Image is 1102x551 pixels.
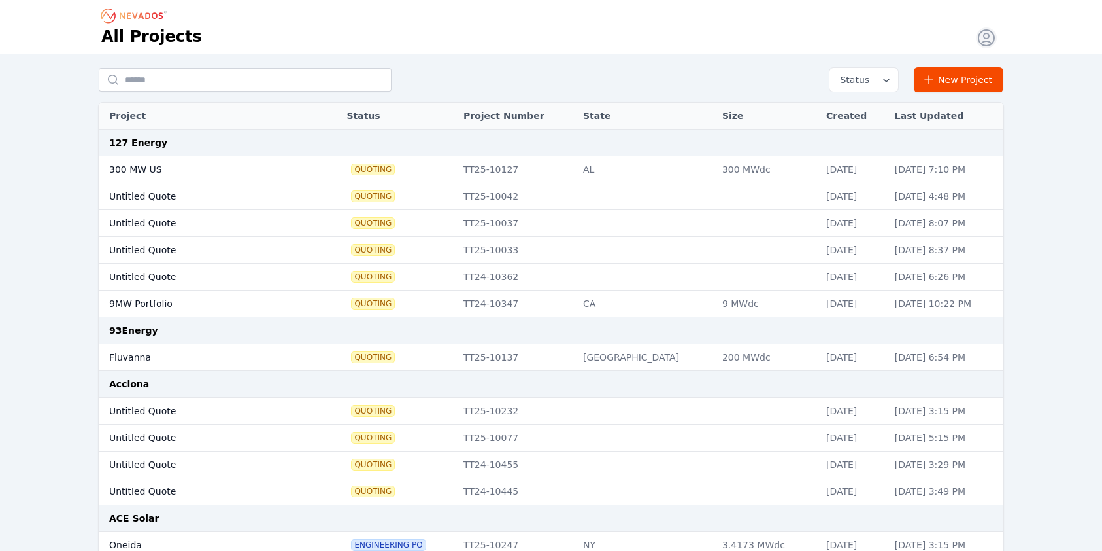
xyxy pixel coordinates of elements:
[457,156,576,183] td: TT25-10127
[888,103,1003,130] th: Last Updated
[820,183,888,210] td: [DATE]
[99,505,1003,532] td: ACE Solar
[99,425,1003,452] tr: Untitled QuoteQuotingTT25-10077[DATE][DATE] 5:15 PM
[99,130,1003,156] td: 127 Energy
[99,398,1003,425] tr: Untitled QuoteQuotingTT25-10232[DATE][DATE] 3:15 PM
[820,478,888,505] td: [DATE]
[352,298,394,309] span: Quoting
[99,210,1003,237] tr: Untitled QuoteQuotingTT25-10037[DATE][DATE] 8:07 PM
[457,398,576,425] td: TT25-10232
[352,406,394,416] span: Quoting
[820,264,888,291] td: [DATE]
[352,245,394,255] span: Quoting
[99,210,307,237] td: Untitled Quote
[99,425,307,452] td: Untitled Quote
[888,156,1003,183] td: [DATE] 7:10 PM
[457,103,576,130] th: Project Number
[340,103,457,130] th: Status
[99,452,1003,478] tr: Untitled QuoteQuotingTT24-10455[DATE][DATE] 3:29 PM
[352,540,425,550] span: Engineering PO
[888,344,1003,371] td: [DATE] 6:54 PM
[835,73,869,86] span: Status
[457,425,576,452] td: TT25-10077
[820,452,888,478] td: [DATE]
[820,291,888,317] td: [DATE]
[99,317,1003,344] td: 93Energy
[457,452,576,478] td: TT24-10455
[820,237,888,264] td: [DATE]
[352,352,394,363] span: Quoting
[820,103,888,130] th: Created
[820,156,888,183] td: [DATE]
[99,264,307,291] td: Untitled Quote
[457,478,576,505] td: TT24-10445
[457,344,576,371] td: TT25-10137
[99,103,307,130] th: Project
[820,210,888,237] td: [DATE]
[99,478,1003,505] tr: Untitled QuoteQuotingTT24-10445[DATE][DATE] 3:49 PM
[457,264,576,291] td: TT24-10362
[352,218,394,228] span: Quoting
[576,156,716,183] td: AL
[716,103,820,130] th: Size
[352,272,394,282] span: Quoting
[99,156,307,183] td: 300 MW US
[101,5,171,26] nav: Breadcrumb
[99,237,307,264] td: Untitled Quote
[716,156,820,183] td: 300 MWdc
[99,291,307,317] td: 9MW Portfolio
[99,371,1003,398] td: Acciona
[716,291,820,317] td: 9 MWdc
[820,344,888,371] td: [DATE]
[457,291,576,317] td: TT24-10347
[99,344,307,371] td: Fluvanna
[99,452,307,478] td: Untitled Quote
[101,26,202,47] h1: All Projects
[99,183,1003,210] tr: Untitled QuoteQuotingTT25-10042[DATE][DATE] 4:48 PM
[457,237,576,264] td: TT25-10033
[99,156,1003,183] tr: 300 MW USQuotingTT25-10127AL300 MWdc[DATE][DATE] 7:10 PM
[352,486,394,497] span: Quoting
[99,478,307,505] td: Untitled Quote
[888,237,1003,264] td: [DATE] 8:37 PM
[888,264,1003,291] td: [DATE] 6:26 PM
[352,459,394,470] span: Quoting
[352,164,394,175] span: Quoting
[99,264,1003,291] tr: Untitled QuoteQuotingTT24-10362[DATE][DATE] 6:26 PM
[888,398,1003,425] td: [DATE] 3:15 PM
[457,183,576,210] td: TT25-10042
[576,344,716,371] td: [GEOGRAPHIC_DATA]
[888,183,1003,210] td: [DATE] 4:48 PM
[99,183,307,210] td: Untitled Quote
[820,425,888,452] td: [DATE]
[716,344,820,371] td: 200 MWdc
[352,433,394,443] span: Quoting
[888,425,1003,452] td: [DATE] 5:15 PM
[99,344,1003,371] tr: FluvannaQuotingTT25-10137[GEOGRAPHIC_DATA]200 MWdc[DATE][DATE] 6:54 PM
[888,210,1003,237] td: [DATE] 8:07 PM
[888,478,1003,505] td: [DATE] 3:49 PM
[820,398,888,425] td: [DATE]
[352,191,394,202] span: Quoting
[829,68,898,92] button: Status
[888,452,1003,478] td: [DATE] 3:29 PM
[99,237,1003,264] tr: Untitled QuoteQuotingTT25-10033[DATE][DATE] 8:37 PM
[576,291,716,317] td: CA
[914,67,1003,92] a: New Project
[457,210,576,237] td: TT25-10037
[576,103,716,130] th: State
[99,291,1003,317] tr: 9MW PortfolioQuotingTT24-10347CA9 MWdc[DATE][DATE] 10:22 PM
[99,398,307,425] td: Untitled Quote
[888,291,1003,317] td: [DATE] 10:22 PM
